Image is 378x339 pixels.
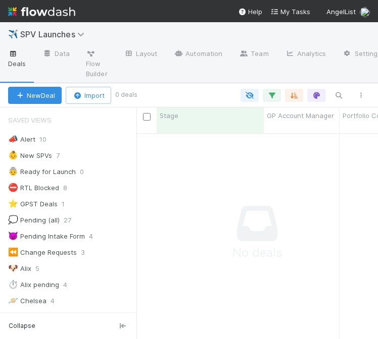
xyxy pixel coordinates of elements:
div: Pending (all) [8,214,60,227]
span: 0 [80,165,94,178]
span: Collapse [9,321,35,330]
span: ✈️ [8,30,18,38]
span: Deals [8,48,26,69]
span: 8 [63,182,77,194]
span: 👿 [8,232,18,240]
div: Chelsea Pending [8,311,74,323]
span: Saved Views [8,110,52,130]
span: ⭐ [8,199,18,208]
button: Import [66,87,111,104]
span: 4 [51,295,65,307]
span: AngelList [326,8,356,16]
small: 0 deals [115,90,137,99]
a: My Tasks [270,7,310,17]
span: My Tasks [270,8,310,16]
span: GP Account Manager [267,110,334,121]
span: 📣 [8,135,18,143]
div: Change Requests [8,246,77,259]
div: Help [238,7,262,17]
a: Data [34,46,78,63]
a: Automation [165,46,230,63]
img: logo-inverted-e16ddd16eac7371096b0.svg [8,3,75,20]
a: Team [230,46,276,63]
span: 27 [64,214,81,227]
div: Alix pending [8,278,59,291]
a: Analytics [277,46,335,63]
span: 4 [89,230,103,243]
div: Pending Intake Form [8,230,85,243]
span: 👶 [8,151,18,159]
div: GPST Deals [8,198,58,210]
input: Toggle All Rows Selected [143,113,151,121]
span: 10 [39,133,57,146]
button: NewDeal [8,87,62,104]
span: 🪐 [8,296,18,305]
span: Stage [160,110,178,121]
span: 1 [78,311,91,323]
span: 👵 [8,167,18,176]
div: Chelsea [8,295,46,307]
div: New SPVs [8,149,52,162]
a: Layout [116,46,166,63]
a: Flow Builder [78,46,116,83]
span: 5 [35,262,50,275]
div: Alert [8,133,35,146]
div: RTL Blocked [8,182,59,194]
span: ⏱️ [8,280,18,289]
img: avatar_04f2f553-352a-453f-b9fb-c6074dc60769.png [360,7,370,17]
span: 3 [81,246,95,259]
span: Flow Builder [86,48,108,79]
span: ⛔ [8,183,18,192]
span: ⏪ [8,248,18,256]
span: 🐶 [8,264,18,272]
span: 7 [56,149,70,162]
div: Ready for Launch [8,165,76,178]
span: 💭 [8,215,18,224]
div: Alix [8,262,31,275]
span: 1 [62,198,75,210]
span: SPV Launches [20,29,89,39]
span: 4 [63,278,77,291]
